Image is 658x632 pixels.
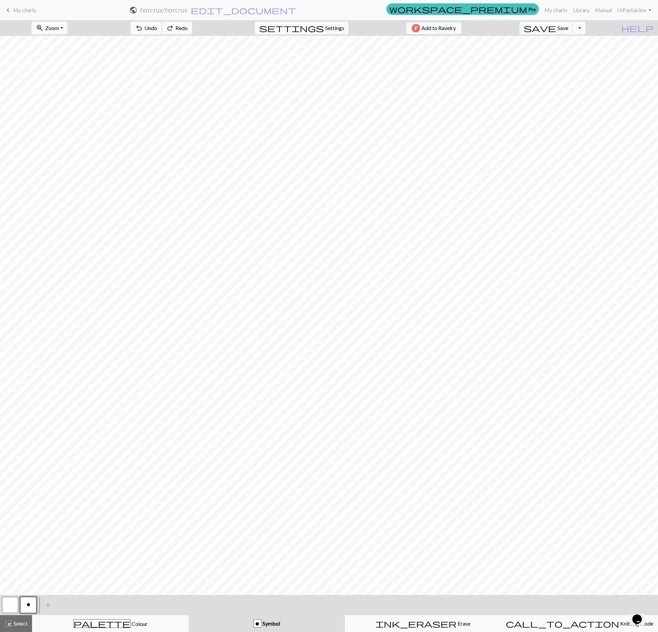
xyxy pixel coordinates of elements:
[621,23,654,33] span: help
[524,23,556,33] span: save
[570,3,592,17] a: Library
[175,25,188,31] span: Redo
[614,3,654,17] a: HiPartialJinx
[630,605,651,625] iframe: chat widget
[259,23,324,33] span: settings
[421,24,456,32] span: Add to Ravelry
[31,22,67,34] button: Zoom
[32,615,189,632] button: Colour
[557,25,568,31] span: Save
[144,25,157,31] span: Undo
[135,23,143,33] span: undo
[592,3,614,17] a: Manual
[12,620,28,627] span: Select
[376,619,457,628] span: ink_eraser
[44,600,52,610] span: add
[189,615,345,632] button: o Symbol
[162,22,192,34] button: Redo
[386,3,539,15] a: Pro
[36,23,44,33] span: zoom_in
[619,620,653,627] span: Knitting mode
[131,621,147,627] span: Colour
[4,4,36,16] a: My charts
[389,4,527,14] span: workspace_premium
[519,22,573,34] button: Save
[191,5,296,15] span: edit_document
[129,5,137,15] span: public
[140,6,188,14] h2: horcrux / horcrux
[166,23,174,33] span: redo
[345,615,501,632] button: Erase
[20,597,36,613] button: o
[325,24,344,32] span: Settings
[501,615,658,632] button: Knitting mode
[542,3,570,17] a: My charts
[131,22,162,34] button: Undo
[412,24,420,32] img: Ravelry
[74,619,130,628] span: palette
[13,7,36,13] span: My charts
[4,619,12,628] span: highlight_alt
[27,602,30,607] span: purl
[254,620,261,628] div: o
[457,620,470,627] span: Erase
[506,619,619,628] span: call_to_action
[262,620,280,627] span: Symbol
[259,24,324,32] i: Settings
[255,22,349,34] button: SettingsSettings
[45,25,59,31] span: Zoom
[4,5,12,15] span: keyboard_arrow_left
[406,22,461,34] button: Add to Ravelry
